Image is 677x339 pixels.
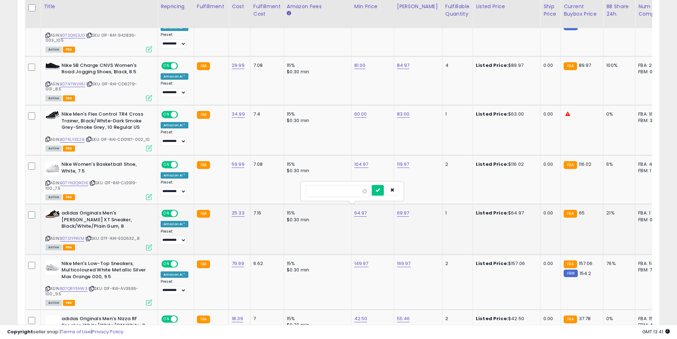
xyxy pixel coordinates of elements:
span: 2025-09-10 13:41 GMT [642,328,670,335]
strong: Copyright [7,328,33,335]
a: 42.50 [354,315,367,322]
span: ON [162,63,171,69]
b: adidas Originals Men's Nizza RF Sneaker, White/White/Off White, 8 [61,316,148,330]
img: 41lZ2Wp2cDL._SL40_.jpg [45,260,60,275]
span: ON [162,211,171,217]
a: Terms of Use [61,328,91,335]
div: ASIN: [45,14,152,52]
small: FBA [564,161,577,169]
small: FBA [197,62,210,70]
span: OFF [177,211,188,217]
div: FBA: 2 [638,62,662,69]
a: B07RLYXS26 [60,137,85,143]
div: FBM: 0 [638,69,662,75]
span: 37.78 [579,315,591,322]
div: FBM: 0 [638,217,662,223]
div: 0.00 [543,316,555,322]
a: B07QRY5NW3 [60,286,87,292]
span: All listings currently available for purchase on Amazon [45,244,62,250]
div: Amazon Fees [287,3,348,10]
div: 76% [606,260,630,267]
div: 15% [287,316,346,322]
a: 60.00 [354,111,367,118]
div: 0.00 [543,260,555,267]
div: FBA: 5 [638,260,662,267]
a: 84.97 [397,62,410,69]
div: $0.30 min [287,117,346,124]
div: FBA: 1 [638,210,662,216]
a: 83.00 [397,111,410,118]
b: Listed Price: [476,260,508,267]
b: Nike Women's Basketball Shoe, White, 7.5 [61,161,148,176]
a: B07YN2QWD6 [60,180,88,186]
img: 41SjQW-TLmL._SL40_.jpg [45,161,60,175]
div: Amazon AI * [161,221,188,227]
span: 89.97 [579,62,591,69]
small: FBA [197,111,210,119]
div: 2 [445,316,467,322]
span: OFF [177,162,188,168]
div: $64.97 [476,210,535,216]
a: B072QXS3JD [60,32,85,38]
div: Fulfillable Quantity [445,3,470,18]
div: Preset: [161,32,188,48]
span: 157.06 [579,260,593,267]
span: 116.02 [579,161,592,168]
a: 104.97 [354,161,369,168]
b: Nike SB Charge CNVS Women's Road Jogging Shoes, Black, 8.5 [61,62,148,77]
b: Nike Men's Flex Control TR4 Cross Trainer, Black/White-Dark Smoke Grey-Smoke Grey, 10 Regular US [61,111,148,133]
span: FBA [63,300,75,306]
span: OFF [177,63,188,69]
div: Preset: [161,180,188,196]
span: | SKU: 01F-RA1-942836-003_10.5 [45,32,136,43]
div: BB Share 24h. [606,3,632,18]
div: Num of Comp. [638,3,664,18]
div: $0.30 min [287,267,346,273]
div: 15% [287,62,346,69]
div: Title [44,3,155,10]
div: Amazon AI * [161,271,188,278]
small: FBA [197,210,210,218]
a: B07S1YPXVM [60,235,84,242]
div: 15% [287,111,346,117]
div: 7.16 [253,210,278,216]
a: 18.39 [232,315,243,322]
span: FBA [63,145,75,152]
div: Amazon AI * [161,73,188,80]
a: 69.97 [397,210,409,217]
div: $0.30 min [287,69,346,75]
div: 1 [445,111,467,117]
span: FBA [63,47,75,53]
div: $42.50 [476,316,535,322]
small: FBM [564,270,577,277]
span: All listings currently available for purchase on Amazon [45,300,62,306]
div: 0.00 [543,111,555,117]
div: Fulfillment Cost [253,3,281,18]
div: FBA: 4 [638,161,662,168]
div: FBA: 16 [638,111,662,117]
span: All listings currently available for purchase on Amazon [45,47,62,53]
div: 6% [606,161,630,168]
img: 31Xog3eI1JL._SL40_.jpg [45,210,60,218]
div: 2 [445,260,467,267]
small: FBA [197,260,210,268]
div: 4 [445,62,467,69]
div: 6.62 [253,260,278,267]
div: Amazon AI * [161,122,188,128]
a: 59.99 [232,161,245,168]
b: Listed Price: [476,315,508,322]
span: FBA [63,194,75,200]
div: Amazon AI * [161,172,188,179]
div: 7.08 [253,161,278,168]
small: FBA [197,161,210,169]
div: Cost [232,3,247,10]
div: $0.30 min [287,168,346,174]
a: 55.46 [397,315,410,322]
span: OFF [177,261,188,267]
span: ON [162,261,171,267]
div: [PERSON_NAME] [397,3,439,10]
div: 0% [606,316,630,322]
a: 25.33 [232,210,245,217]
div: 2 [445,161,467,168]
div: 0.00 [543,210,555,216]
